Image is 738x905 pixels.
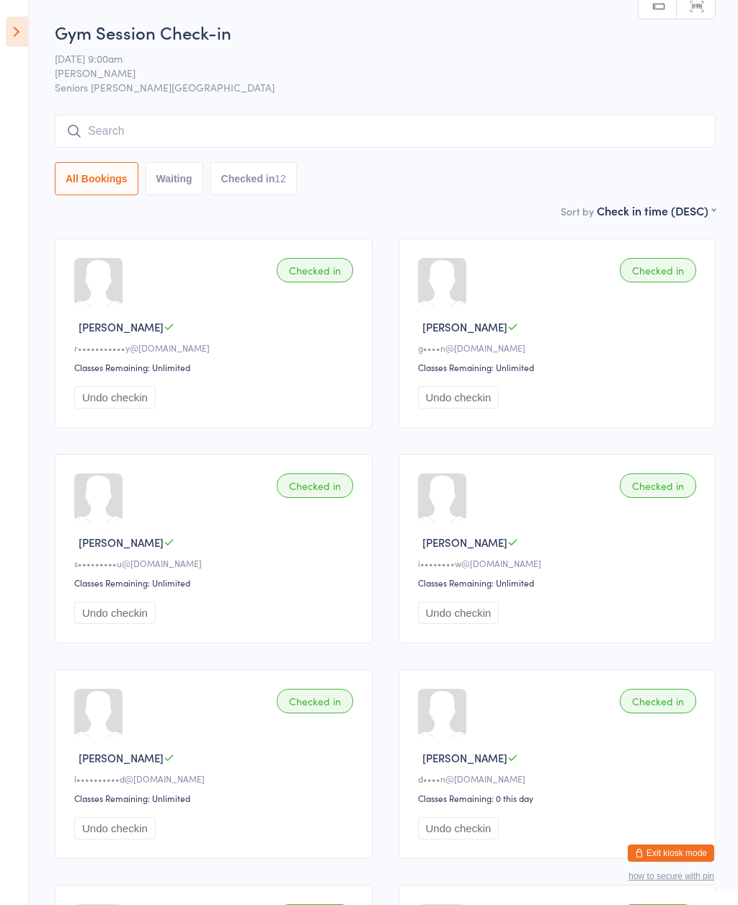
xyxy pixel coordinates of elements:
span: [PERSON_NAME] [422,750,507,765]
div: Classes Remaining: Unlimited [418,576,701,589]
div: Classes Remaining: Unlimited [74,576,357,589]
div: l••••••••••d@[DOMAIN_NAME] [74,772,357,785]
h2: Gym Session Check-in [55,20,716,44]
button: Undo checkin [74,817,156,839]
div: Check in time (DESC) [597,202,716,218]
div: s•••••••••u@[DOMAIN_NAME] [74,557,357,569]
input: Search [55,115,716,148]
span: [PERSON_NAME] [79,750,164,765]
button: Exit kiosk mode [628,844,714,862]
div: g••••n@[DOMAIN_NAME] [418,342,701,354]
label: Sort by [561,204,594,218]
div: Checked in [277,473,353,498]
button: Undo checkin [418,386,499,409]
button: Undo checkin [74,602,156,624]
div: Classes Remaining: 0 this day [418,792,701,804]
div: Checked in [277,689,353,713]
button: Undo checkin [418,817,499,839]
button: Undo checkin [418,602,499,624]
span: [PERSON_NAME] [79,319,164,334]
div: Classes Remaining: Unlimited [74,792,357,804]
div: r•••••••••••y@[DOMAIN_NAME] [74,342,357,354]
button: All Bookings [55,162,138,195]
span: [PERSON_NAME] [422,535,507,550]
div: Checked in [620,258,696,282]
span: [PERSON_NAME] [55,66,693,80]
div: Checked in [620,689,696,713]
div: Classes Remaining: Unlimited [74,361,357,373]
button: how to secure with pin [628,871,714,881]
div: Checked in [620,473,696,498]
button: Undo checkin [74,386,156,409]
span: [DATE] 9:00am [55,51,693,66]
button: Waiting [146,162,203,195]
div: 12 [275,173,286,184]
div: Checked in [277,258,353,282]
div: Classes Remaining: Unlimited [418,361,701,373]
span: Seniors [PERSON_NAME][GEOGRAPHIC_DATA] [55,80,716,94]
div: i••••••••w@[DOMAIN_NAME] [418,557,701,569]
button: Checked in12 [210,162,297,195]
span: [PERSON_NAME] [422,319,507,334]
span: [PERSON_NAME] [79,535,164,550]
div: d••••n@[DOMAIN_NAME] [418,772,701,785]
